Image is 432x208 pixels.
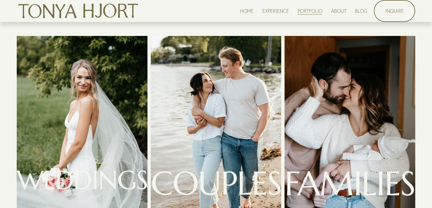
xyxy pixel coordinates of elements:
a: EXPERIENCE [262,7,289,15]
a: ABOUT [331,7,346,15]
span: WEDDINGS [17,164,147,196]
span: COUPLES [151,163,282,204]
span: FAMILIES [285,162,415,205]
a: HOME [240,7,254,15]
img: Tonya Hjort [17,1,139,21]
a: BLOG [355,7,367,15]
a: PORTFOLIO [298,7,322,15]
